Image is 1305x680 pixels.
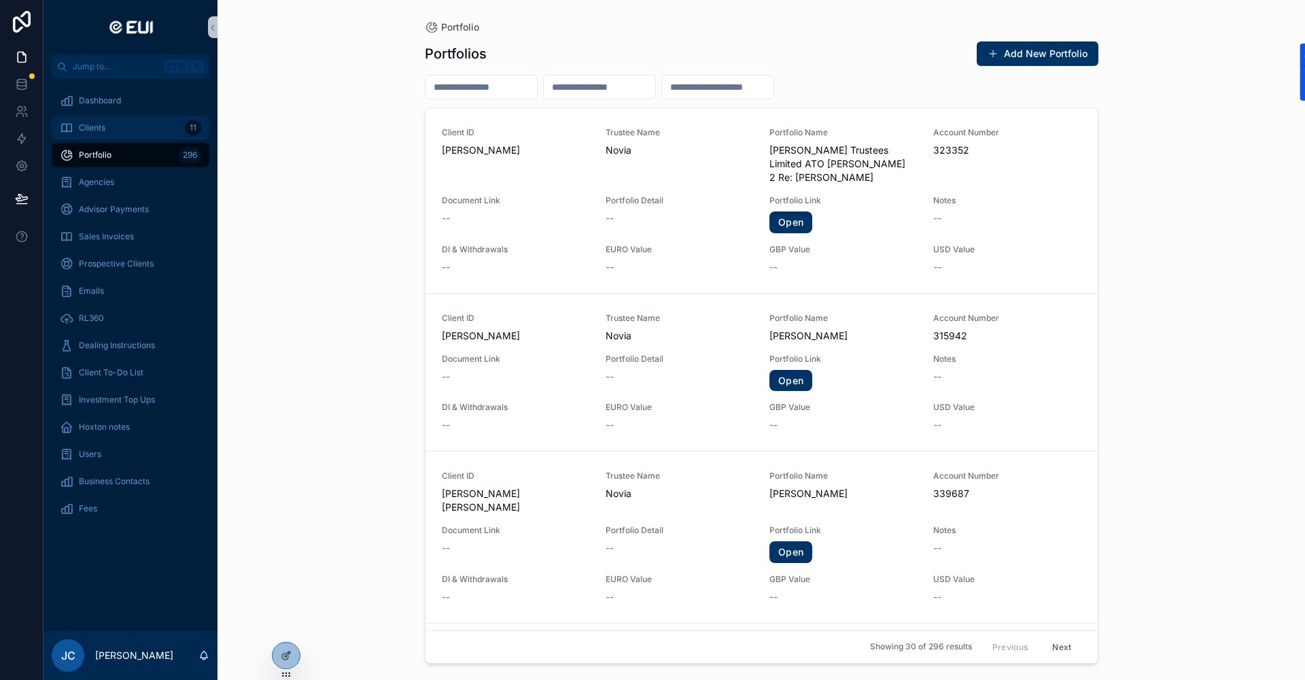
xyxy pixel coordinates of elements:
[442,143,589,157] span: [PERSON_NAME]
[79,476,150,487] span: Business Contacts
[52,252,209,276] a: Prospective Clients
[52,224,209,249] a: Sales Invoices
[79,422,130,432] span: Hoxton notes
[933,418,941,432] span: --
[933,127,1081,138] span: Account Number
[769,127,917,138] span: Portfolio Name
[769,244,917,255] span: GBP Value
[52,469,209,494] a: Business Contacts
[606,329,753,343] span: Novia
[933,329,1081,343] span: 315942
[43,79,217,539] div: scrollable content
[606,525,753,536] span: Portfolio Detail
[769,313,917,324] span: Portfolio Name
[606,574,753,585] span: EURO Value
[164,60,189,73] span: Ctrl
[769,329,917,343] span: [PERSON_NAME]
[769,260,778,274] span: --
[185,120,201,136] div: 11
[73,61,159,72] span: Jump to...
[79,340,155,351] span: Dealing Instructions
[79,204,149,215] span: Advisor Payments
[442,590,450,604] span: --
[769,143,917,184] span: [PERSON_NAME] Trustees Limited ATO [PERSON_NAME] 2 Re: [PERSON_NAME]
[442,211,450,225] span: --
[52,360,209,385] a: Client To-Do List
[606,402,753,413] span: EURO Value
[933,525,1081,536] span: Notes
[52,54,209,79] button: Jump to...CtrlK
[606,590,614,604] span: --
[933,574,1081,585] span: USD Value
[95,649,173,662] p: [PERSON_NAME]
[425,20,479,34] a: Portfolio
[606,244,753,255] span: EURO Value
[769,471,917,481] span: Portfolio Name
[179,147,201,163] div: 296
[52,415,209,439] a: Hoxton notes
[977,41,1098,66] button: Add New Portfolio
[769,487,917,500] span: [PERSON_NAME]
[769,590,778,604] span: --
[769,541,812,563] a: Open
[79,258,154,269] span: Prospective Clients
[1043,636,1081,658] button: Next
[769,418,778,432] span: --
[104,16,157,38] img: App logo
[769,525,917,536] span: Portfolio Link
[79,503,97,514] span: Fees
[192,61,203,72] span: K
[442,370,450,384] span: --
[442,127,589,138] span: Client ID
[606,127,753,138] span: Trustee Name
[52,279,209,303] a: Emails
[79,394,155,405] span: Investment Top Ups
[52,496,209,521] a: Fees
[769,354,917,364] span: Portfolio Link
[933,143,1081,157] span: 323352
[79,95,121,106] span: Dashboard
[442,354,589,364] span: Document Link
[606,195,753,206] span: Portfolio Detail
[442,260,450,274] span: --
[442,195,589,206] span: Document Link
[769,211,812,233] a: Open
[52,88,209,113] a: Dashboard
[606,487,753,500] span: Novia
[769,195,917,206] span: Portfolio Link
[442,402,589,413] span: DI & Withdrawals
[79,367,143,378] span: Client To-Do List
[870,642,972,653] span: Showing 30 of 296 results
[442,541,450,555] span: --
[933,590,941,604] span: --
[79,449,101,460] span: Users
[933,354,1081,364] span: Notes
[606,471,753,481] span: Trustee Name
[606,354,753,364] span: Portfolio Detail
[933,541,941,555] span: --
[442,471,589,481] span: Client ID
[442,244,589,255] span: DI & Withdrawals
[52,306,209,330] a: RL360
[442,525,589,536] span: Document Link
[52,442,209,466] a: Users
[52,143,209,167] a: Portfolio296
[442,418,450,432] span: --
[79,231,134,242] span: Sales Invoices
[933,195,1081,206] span: Notes
[79,286,104,296] span: Emails
[606,211,614,225] span: --
[52,197,209,222] a: Advisor Payments
[52,116,209,140] a: Clients11
[606,541,614,555] span: --
[442,313,589,324] span: Client ID
[425,293,1098,452] a: Client ID[PERSON_NAME]Trustee NameNoviaPortfolio Name[PERSON_NAME]Account Number315942Document Li...
[61,647,75,664] span: JC
[769,574,917,585] span: GBP Value
[442,487,589,514] span: [PERSON_NAME] [PERSON_NAME]
[79,177,114,188] span: Agencies
[606,143,753,157] span: Novia
[933,370,941,384] span: --
[606,418,614,432] span: --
